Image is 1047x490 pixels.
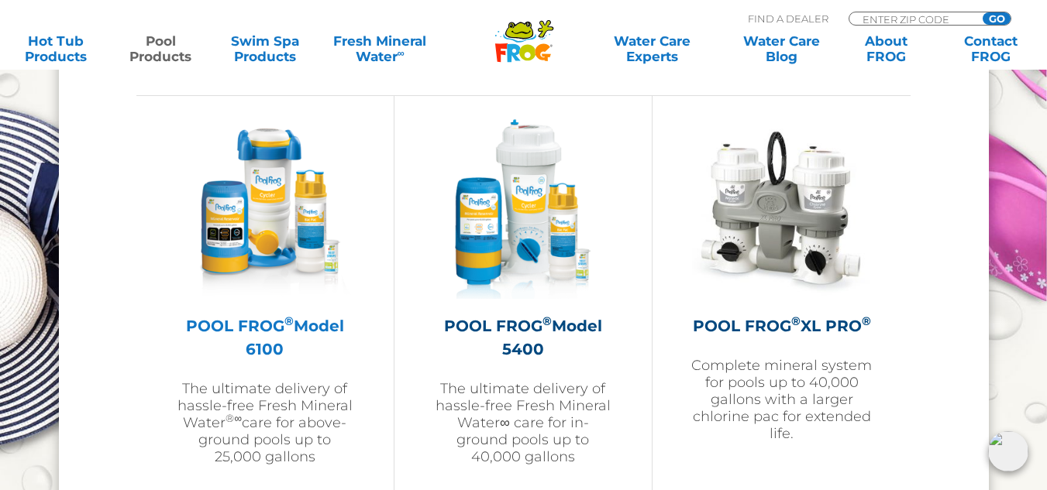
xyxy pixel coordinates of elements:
sup: ®∞ [226,412,242,424]
a: Hot TubProducts [15,33,97,64]
a: Water CareBlog [741,33,822,64]
img: pool-frog-6100-featured-img-v3-300x300.png [175,119,355,299]
sup: ® [542,314,552,328]
input: Zip Code Form [861,12,966,26]
a: PoolProducts [120,33,201,64]
p: The ultimate delivery of hassle-free Fresh Mineral Water care for above-ground pools up to 25,000... [175,380,355,465]
a: Water CareExperts [586,33,718,64]
p: Find A Dealer [748,12,828,26]
p: Complete mineral system for pools up to 40,000 gallons with a larger chlorine pac for extended life. [691,357,872,442]
h2: POOL FROG Model 6100 [175,314,355,361]
img: openIcon [988,431,1028,471]
img: pool-frog-5400-featured-img-v2-300x300.png [433,119,613,299]
a: AboutFROG [846,33,927,64]
h2: POOL FROG XL PRO [691,314,872,338]
img: XL-PRO-v2-300x300.jpg [692,119,872,299]
a: ContactFROG [950,33,1032,64]
sup: ∞ [398,47,405,59]
a: Swim SpaProducts [225,33,306,64]
input: GO [983,12,1011,25]
p: The ultimate delivery of hassle-free Fresh Mineral Water∞ care for in-ground pools up to 40,000 g... [433,380,613,465]
sup: ® [791,314,801,328]
sup: ® [284,314,294,328]
a: Fresh MineralWater∞ [329,33,431,64]
h2: POOL FROG Model 5400 [433,314,613,361]
sup: ® [862,314,871,328]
